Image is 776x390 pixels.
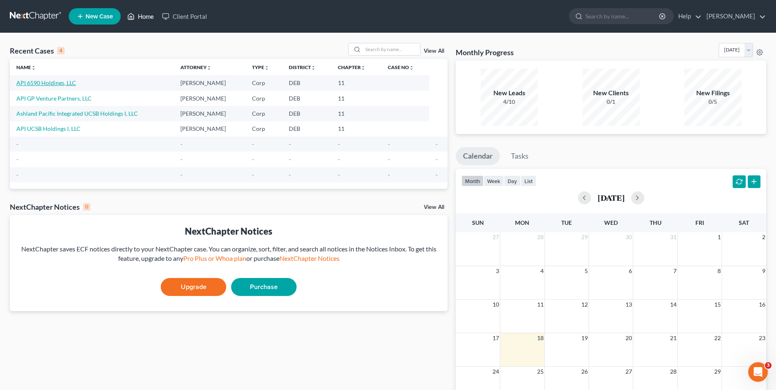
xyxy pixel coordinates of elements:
iframe: Intercom live chat [748,362,768,382]
div: New Leads [481,88,538,98]
span: 25 [536,367,544,377]
span: New Case [85,13,113,20]
span: - [338,156,340,163]
a: Chapterunfold_more [338,64,366,70]
div: New Clients [583,88,640,98]
a: Purchase [231,278,297,296]
span: Wed [604,219,618,226]
td: DEB [282,91,331,106]
span: 7 [673,266,677,276]
span: - [180,171,182,178]
i: unfold_more [311,65,316,70]
div: Recent Cases [10,46,65,56]
span: 13 [625,300,633,309]
span: 11 [536,300,544,309]
a: View All [424,204,444,210]
span: 30 [625,232,633,242]
a: Case Nounfold_more [388,64,414,70]
span: 10 [492,300,500,309]
span: 4 [540,266,544,276]
span: 31 [669,232,677,242]
td: [PERSON_NAME] [174,91,245,106]
a: Attorneyunfold_more [180,64,211,70]
h2: [DATE] [598,193,625,202]
span: - [338,141,340,148]
a: NextChapter Notices [279,254,340,262]
i: unfold_more [409,65,414,70]
span: - [388,156,390,163]
div: 0/1 [583,98,640,106]
span: - [289,156,291,163]
a: API UCSB Holdings I, LLC [16,125,81,132]
span: - [16,156,18,163]
span: 12 [580,300,589,309]
span: - [289,171,291,178]
input: Search by name... [363,43,420,55]
a: Tasks [504,147,536,165]
span: - [180,141,182,148]
span: 18 [536,333,544,343]
td: DEB [282,106,331,121]
button: day [504,175,521,186]
td: Corp [245,75,282,90]
span: - [388,171,390,178]
td: Corp [245,91,282,106]
span: 9 [761,266,766,276]
span: 16 [758,300,766,309]
span: 28 [536,232,544,242]
span: 2 [761,232,766,242]
span: 5 [584,266,589,276]
div: 4 [57,47,65,54]
span: - [289,141,291,148]
div: 4/10 [481,98,538,106]
i: unfold_more [207,65,211,70]
span: - [16,141,18,148]
span: 1 [717,232,722,242]
i: unfold_more [361,65,366,70]
span: 8 [717,266,722,276]
td: DEB [282,121,331,137]
a: Districtunfold_more [289,64,316,70]
span: 23 [758,333,766,343]
span: 20 [625,333,633,343]
a: Ashland Pacific Integrated UCSB Holdings I, LLC [16,110,138,117]
td: [PERSON_NAME] [174,106,245,121]
span: Fri [695,219,704,226]
div: NextChapter saves ECF notices directly to your NextChapter case. You can organize, sort, filter, ... [16,244,441,263]
span: - [338,171,340,178]
input: Search by name... [585,9,660,24]
a: Upgrade [161,278,226,296]
i: unfold_more [31,65,36,70]
span: 24 [492,367,500,377]
span: 3 [765,362,772,369]
span: - [436,141,438,148]
div: New Filings [684,88,742,98]
div: 0/5 [684,98,742,106]
td: 11 [331,91,381,106]
span: 28 [669,367,677,377]
span: 3 [495,266,500,276]
a: Calendar [456,147,500,165]
div: NextChapter Notices [10,202,90,212]
i: unfold_more [264,65,269,70]
span: Tue [561,219,572,226]
button: week [484,175,504,186]
span: Mon [515,219,529,226]
span: 29 [580,232,589,242]
a: API 6590 Holdings, LLC [16,79,76,86]
td: [PERSON_NAME] [174,121,245,137]
h3: Monthly Progress [456,47,514,57]
span: 14 [669,300,677,309]
a: Nameunfold_more [16,64,36,70]
span: - [436,156,438,163]
span: 27 [492,232,500,242]
div: NextChapter Notices [16,225,441,238]
td: Corp [245,106,282,121]
span: 21 [669,333,677,343]
td: [PERSON_NAME] [174,75,245,90]
td: Corp [245,121,282,137]
span: Sat [739,219,749,226]
a: Typeunfold_more [252,64,269,70]
a: API GP Venture Partners, LLC [16,95,92,102]
span: 26 [580,367,589,377]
